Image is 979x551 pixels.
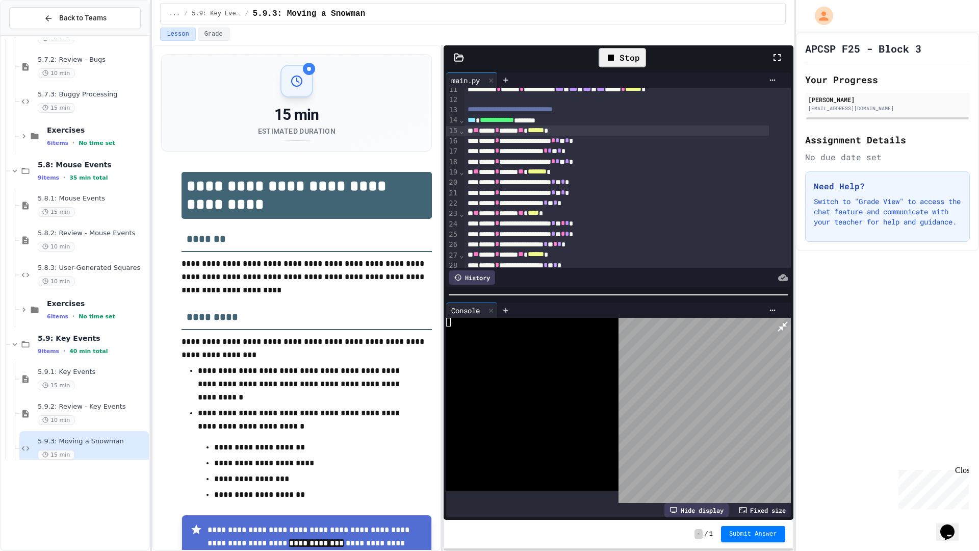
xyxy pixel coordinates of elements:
[38,437,147,446] span: 5.9.3: Moving a Snowman
[446,105,459,115] div: 13
[252,8,365,20] span: 5.9.3: Moving a Snowman
[446,209,459,219] div: 23
[459,210,464,218] span: Fold line
[38,450,74,460] span: 15 min
[446,219,459,230] div: 24
[198,28,229,41] button: Grade
[446,251,459,261] div: 27
[936,510,969,541] iframe: chat widget
[38,403,147,411] span: 5.9.2: Review - Key Events
[38,56,147,64] span: 5.7.2: Review - Bugs
[446,240,459,250] div: 26
[814,180,961,192] h3: Need Help?
[599,48,646,67] div: Stop
[38,68,74,78] span: 10 min
[192,10,241,18] span: 5.9: Key Events
[459,116,464,124] span: Fold line
[38,348,59,355] span: 9 items
[38,415,74,425] span: 10 min
[258,126,336,136] div: Estimated Duration
[721,526,785,542] button: Submit Answer
[805,41,921,56] h1: APCSP F25 - Block 3
[805,133,970,147] h2: Assignment Details
[805,72,970,87] h2: Your Progress
[894,466,969,509] iframe: chat widget
[446,136,459,146] div: 16
[446,198,459,209] div: 22
[446,85,459,95] div: 11
[446,146,459,157] div: 17
[258,106,336,124] div: 15 min
[729,530,777,538] span: Submit Answer
[245,10,248,18] span: /
[47,140,68,146] span: 6 items
[446,167,459,178] div: 19
[38,194,147,203] span: 5.8.1: Mouse Events
[446,157,459,167] div: 18
[38,229,147,238] span: 5.8.2: Review - Mouse Events
[63,347,65,355] span: •
[805,151,970,163] div: No due date set
[184,10,188,18] span: /
[47,126,147,135] span: Exercises
[709,530,713,538] span: 1
[9,7,141,29] button: Back to Teams
[38,160,147,169] span: 5.8: Mouse Events
[459,168,464,176] span: Fold line
[459,251,464,259] span: Fold line
[38,207,74,217] span: 15 min
[446,115,459,126] div: 14
[808,95,967,104] div: [PERSON_NAME]
[38,334,147,343] span: 5.9: Key Events
[79,313,115,320] span: No time set
[69,348,108,355] span: 40 min total
[734,503,791,517] div: Fixed size
[38,264,147,272] span: 5.8.3: User-Generated Squares
[72,312,74,320] span: •
[664,503,729,517] div: Hide display
[804,4,836,28] div: My Account
[705,530,708,538] span: /
[814,196,961,227] p: Switch to "Grade View" to access the chat feature and communicate with your teacher for help and ...
[694,529,702,539] span: -
[38,174,59,181] span: 9 items
[446,230,459,240] div: 25
[38,90,147,99] span: 5.7.3: Buggy Processing
[72,139,74,147] span: •
[446,75,485,86] div: main.py
[69,174,108,181] span: 35 min total
[38,368,147,377] span: 5.9.1: Key Events
[47,313,68,320] span: 6 items
[446,303,498,318] div: Console
[4,4,70,65] div: Chat with us now!Close
[38,277,74,286] span: 10 min
[38,103,74,113] span: 15 min
[808,105,967,112] div: [EMAIL_ADDRESS][DOMAIN_NAME]
[169,10,180,18] span: ...
[459,127,464,135] span: Fold line
[38,381,74,390] span: 15 min
[63,173,65,182] span: •
[446,95,459,105] div: 12
[446,126,459,136] div: 15
[59,13,107,23] span: Back to Teams
[446,188,459,198] div: 21
[160,28,195,41] button: Lesson
[446,178,459,188] div: 20
[449,270,495,285] div: History
[38,242,74,252] span: 10 min
[446,261,459,271] div: 28
[446,72,498,88] div: main.py
[79,140,115,146] span: No time set
[47,299,147,308] span: Exercises
[446,305,485,316] div: Console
